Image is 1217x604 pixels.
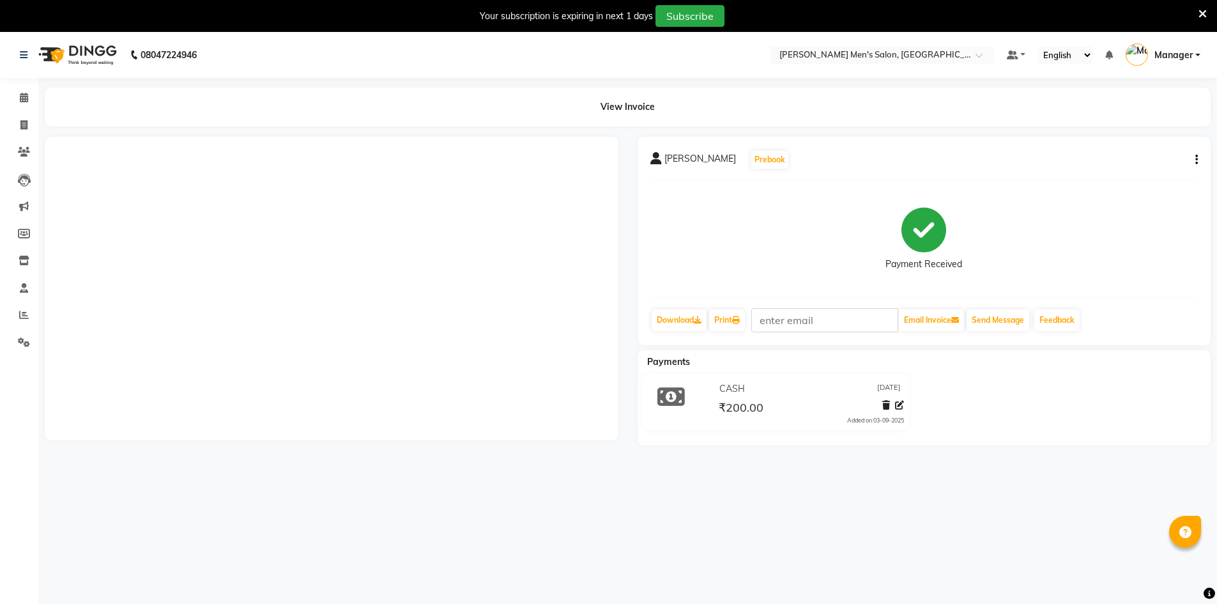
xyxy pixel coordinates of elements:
button: Send Message [967,309,1029,331]
div: Your subscription is expiring in next 1 days [480,10,653,23]
button: Email Invoice [899,309,964,331]
img: Manager [1126,43,1148,66]
input: enter email [751,308,898,332]
a: Feedback [1034,309,1080,331]
div: Added on 03-09-2025 [847,416,904,425]
span: CASH [719,382,745,396]
button: Prebook [751,151,788,169]
a: Download [652,309,707,331]
span: [DATE] [877,382,901,396]
a: Print [709,309,745,331]
iframe: chat widget [1163,553,1204,591]
div: Payment Received [885,258,962,271]
img: logo [33,37,120,73]
span: [PERSON_NAME] [664,152,736,170]
b: 08047224946 [141,37,197,73]
span: Payments [647,356,690,368]
span: ₹200.00 [719,400,763,418]
button: Subscribe [655,5,724,27]
span: Manager [1154,49,1193,62]
div: View Invoice [45,88,1211,127]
